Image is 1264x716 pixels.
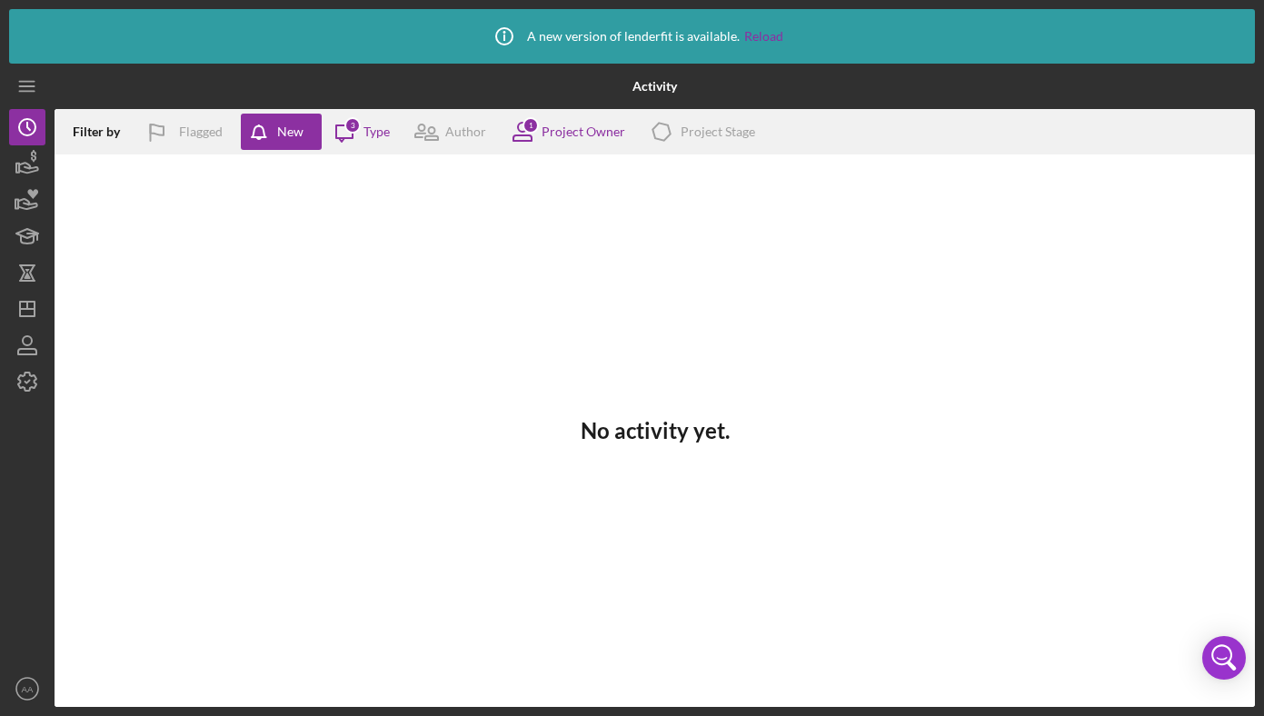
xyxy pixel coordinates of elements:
div: New [277,114,304,150]
button: AA [9,671,45,707]
div: A new version of lenderfit is available. [482,14,783,59]
div: Open Intercom Messenger [1202,636,1246,680]
div: Project Owner [542,124,625,139]
b: Activity [632,79,677,94]
a: Reload [744,29,783,44]
div: Project Stage [681,124,755,139]
text: AA [22,684,34,694]
div: Author [445,124,486,139]
div: 1 [523,117,539,134]
div: 3 [344,117,361,134]
div: Filter by [73,124,134,139]
div: Flagged [179,114,223,150]
button: New [241,114,322,150]
div: Type [363,124,390,139]
button: Flagged [134,114,241,150]
h3: No activity yet. [581,418,730,443]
